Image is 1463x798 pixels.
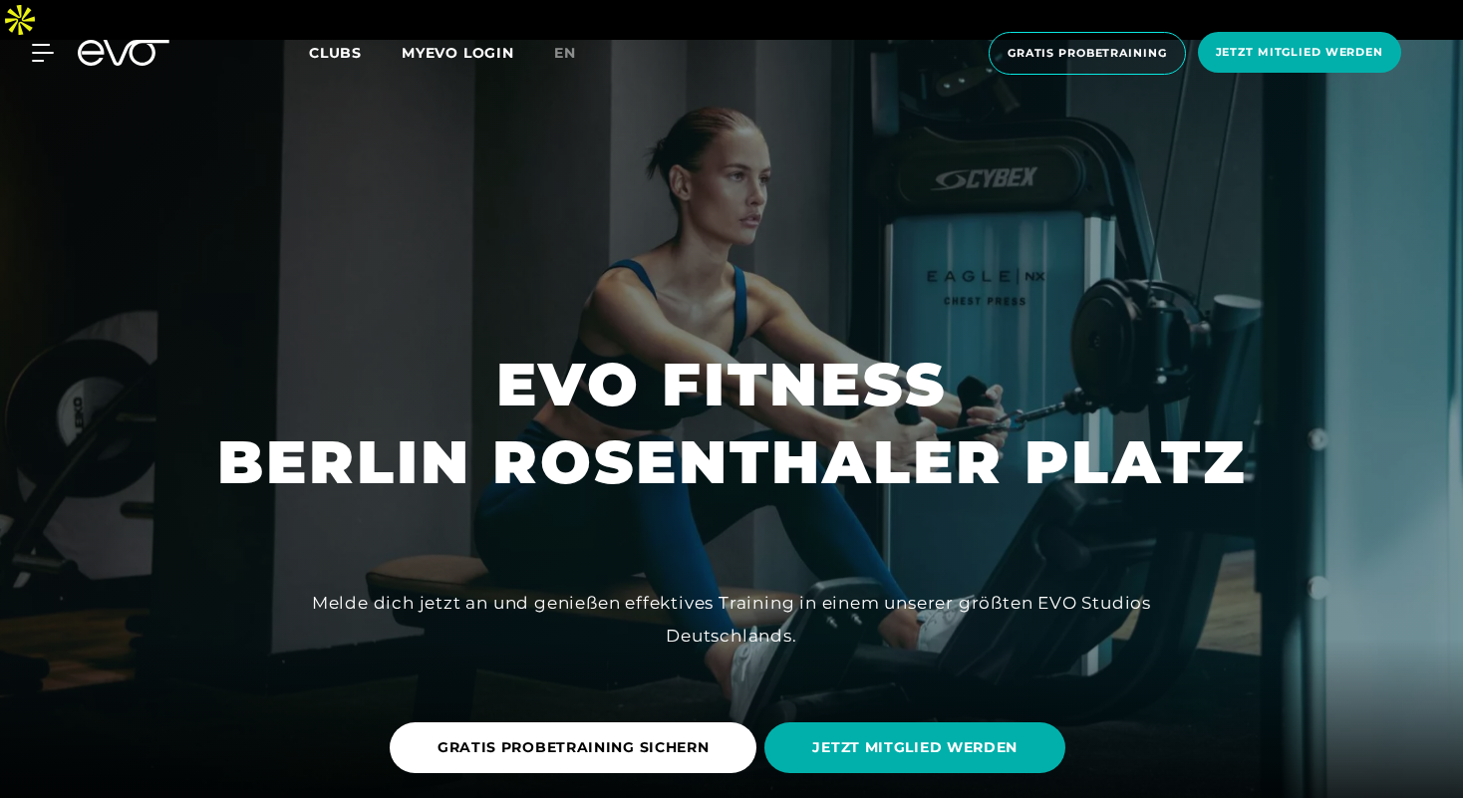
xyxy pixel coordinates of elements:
[554,42,600,65] a: en
[309,43,402,62] a: Clubs
[812,737,1018,758] span: JETZT MITGLIED WERDEN
[764,707,1073,788] a: JETZT MITGLIED WERDEN
[1008,45,1167,62] span: Gratis Probetraining
[1216,44,1383,61] span: Jetzt Mitglied werden
[983,32,1192,75] a: Gratis Probetraining
[438,737,710,758] span: GRATIS PROBETRAINING SICHERN
[217,346,1247,501] h1: EVO FITNESS BERLIN ROSENTHALER PLATZ
[390,707,765,788] a: GRATIS PROBETRAINING SICHERN
[309,44,362,62] span: Clubs
[283,587,1180,652] div: Melde dich jetzt an und genießen effektives Training in einem unserer größten EVO Studios Deutsch...
[554,44,576,62] span: en
[402,44,514,62] a: MYEVO LOGIN
[1192,32,1407,75] a: Jetzt Mitglied werden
